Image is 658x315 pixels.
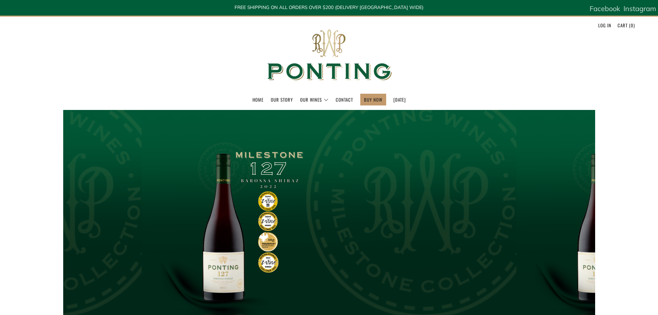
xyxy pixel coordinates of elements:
a: Our Wines [300,94,328,105]
a: Home [252,94,264,105]
a: [DATE] [393,94,406,105]
a: BUY NOW [364,94,382,105]
a: Our Story [271,94,293,105]
span: 0 [631,22,633,29]
a: Contact [336,94,353,105]
a: Log in [598,20,611,31]
a: Cart (0) [618,20,635,31]
span: Instagram [623,4,656,13]
a: Instagram [623,2,656,16]
img: Ponting Wines [260,17,398,94]
a: Facebook [590,2,620,16]
span: Facebook [590,4,620,13]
